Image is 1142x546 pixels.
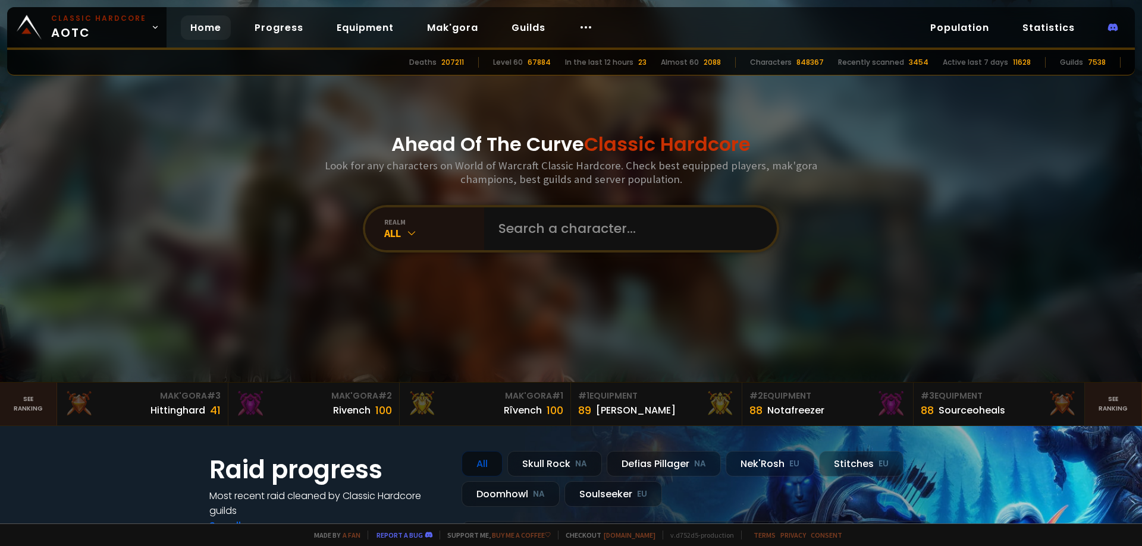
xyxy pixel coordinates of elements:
div: Sourceoheals [939,403,1005,418]
a: Mak'Gora#2Rivench100 [228,383,400,425]
div: Skull Rock [507,451,602,476]
h3: Look for any characters on World of Warcraft Classic Hardcore. Check best equipped players, mak'g... [320,159,822,186]
input: Search a character... [491,207,763,250]
div: Active last 7 days [943,57,1008,68]
span: Checkout [558,531,655,539]
div: 3454 [909,57,928,68]
a: Report a bug [377,531,423,539]
div: 2088 [704,57,721,68]
a: Statistics [1013,15,1084,40]
a: Guilds [502,15,555,40]
a: [DOMAIN_NAME] [604,531,655,539]
div: Deaths [409,57,437,68]
small: EU [879,458,889,470]
span: # 1 [578,390,589,402]
a: See all progress [209,519,287,532]
div: 88 [749,402,763,418]
div: Defias Pillager [607,451,721,476]
div: Hittinghard [150,403,205,418]
a: Privacy [780,531,806,539]
div: 23 [638,57,647,68]
div: Mak'Gora [64,390,221,402]
div: 100 [375,402,392,418]
div: 67884 [528,57,551,68]
div: Soulseeker [564,481,662,507]
div: Notafreezer [767,403,824,418]
a: #3Equipment88Sourceoheals [914,383,1085,425]
a: Home [181,15,231,40]
a: Mak'Gora#1Rîvench100 [400,383,571,425]
div: Nek'Rosh [726,451,814,476]
span: AOTC [51,13,146,42]
div: 7538 [1088,57,1106,68]
a: Mak'gora [418,15,488,40]
h1: Raid progress [209,451,447,488]
div: 207211 [441,57,464,68]
small: Classic Hardcore [51,13,146,24]
div: Level 60 [493,57,523,68]
small: NA [575,458,587,470]
span: # 2 [378,390,392,402]
div: [PERSON_NAME] [596,403,676,418]
a: #1Equipment89[PERSON_NAME] [571,383,742,425]
span: Support me, [440,531,551,539]
small: NA [694,458,706,470]
div: Guilds [1060,57,1083,68]
div: Characters [750,57,792,68]
span: # 3 [207,390,221,402]
div: 89 [578,402,591,418]
div: 11628 [1013,57,1031,68]
div: 41 [210,402,221,418]
div: Doomhowl [462,481,560,507]
small: EU [637,488,647,500]
div: Equipment [578,390,735,402]
small: EU [789,458,799,470]
span: Made by [307,531,360,539]
div: Equipment [921,390,1077,402]
div: Almost 60 [661,57,699,68]
span: # 3 [921,390,934,402]
a: Population [921,15,999,40]
span: Classic Hardcore [584,131,751,157]
div: In the last 12 hours [565,57,633,68]
a: Classic HardcoreAOTC [7,7,167,48]
div: Stitches [819,451,903,476]
a: Equipment [327,15,403,40]
div: Rivench [333,403,371,418]
div: All [384,226,484,240]
a: Mak'Gora#3Hittinghard41 [57,383,228,425]
a: #2Equipment88Notafreezer [742,383,914,425]
div: All [462,451,503,476]
div: Mak'Gora [407,390,563,402]
a: Buy me a coffee [492,531,551,539]
span: # 1 [552,390,563,402]
a: Consent [811,531,842,539]
h1: Ahead Of The Curve [391,130,751,159]
div: Rîvench [504,403,542,418]
div: 848367 [796,57,824,68]
div: Equipment [749,390,906,402]
a: Terms [754,531,776,539]
div: Mak'Gora [236,390,392,402]
div: Recently scanned [838,57,904,68]
div: 100 [547,402,563,418]
div: realm [384,217,484,226]
div: 88 [921,402,934,418]
a: Seeranking [1085,383,1142,425]
span: # 2 [749,390,763,402]
small: NA [533,488,545,500]
a: Progress [245,15,313,40]
a: a fan [343,531,360,539]
h4: Most recent raid cleaned by Classic Hardcore guilds [209,488,447,518]
span: v. d752d5 - production [663,531,734,539]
